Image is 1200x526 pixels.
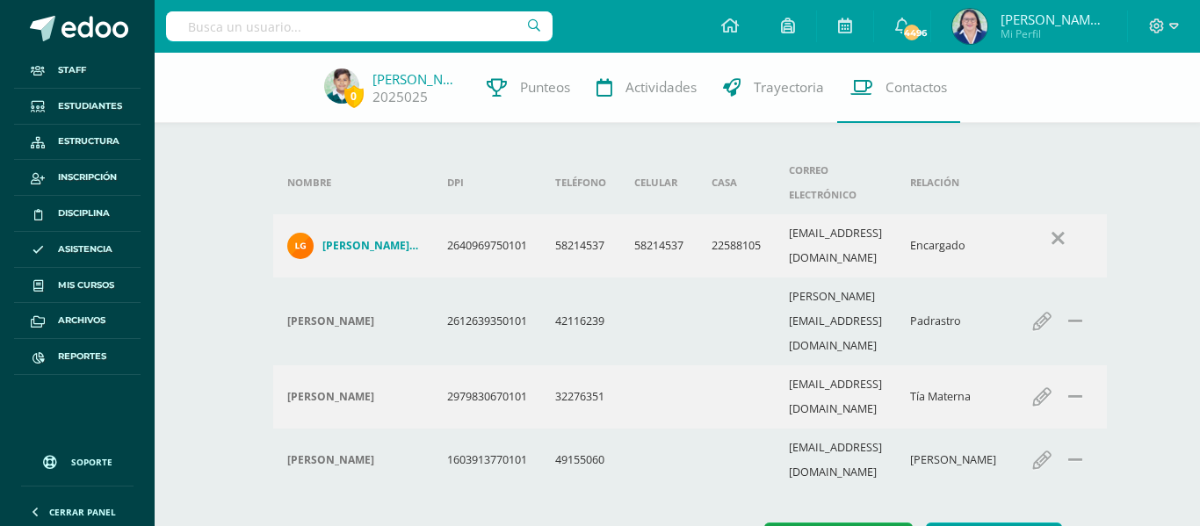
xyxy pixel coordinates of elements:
[1001,11,1106,28] span: [PERSON_NAME][US_STATE]
[58,278,114,292] span: Mis cursos
[287,314,374,328] h4: [PERSON_NAME]
[896,214,1010,277] td: Encargado
[754,78,824,97] span: Trayectoria
[287,390,419,404] div: Susana Girón
[14,125,141,161] a: Estructura
[896,277,1010,365] td: Padrastro
[273,151,433,214] th: Nombre
[287,390,374,404] h4: [PERSON_NAME]
[775,214,896,277] td: [EMAIL_ADDRESS][DOMAIN_NAME]
[620,214,698,277] td: 58214537
[58,99,122,113] span: Estudiantes
[14,89,141,125] a: Estudiantes
[372,88,428,106] a: 2025025
[372,70,460,88] a: [PERSON_NAME]
[896,151,1010,214] th: Relación
[287,453,374,467] h4: [PERSON_NAME]
[58,313,105,328] span: Archivos
[541,277,620,365] td: 42116239
[886,78,947,97] span: Contactos
[14,196,141,232] a: Disciplina
[58,170,117,184] span: Inscripción
[541,365,620,429] td: 32276351
[520,78,570,97] span: Punteos
[287,233,314,259] img: 804fb8accc6afb5ef8bff8d0e47ebc0d.png
[775,277,896,365] td: [PERSON_NAME][EMAIL_ADDRESS][DOMAIN_NAME]
[837,53,960,123] a: Contactos
[952,9,987,44] img: 8369efb87e5cb66e5f59332c9f6b987d.png
[71,456,112,468] span: Soporte
[14,160,141,196] a: Inscripción
[896,429,1010,492] td: [PERSON_NAME]
[49,506,116,518] span: Cerrar panel
[14,232,141,268] a: Asistencia
[433,277,541,365] td: 2612639350101
[58,242,112,256] span: Asistencia
[14,339,141,375] a: Reportes
[775,151,896,214] th: Correo electrónico
[14,303,141,339] a: Archivos
[58,349,106,364] span: Reportes
[287,233,419,259] a: [PERSON_NAME][US_STATE]
[344,85,364,107] span: 0
[698,214,775,277] td: 22588105
[902,23,922,42] span: 4496
[287,453,419,467] div: Luis Girón
[433,429,541,492] td: 1603913770101
[583,53,710,123] a: Actividades
[625,78,697,97] span: Actividades
[287,314,419,328] div: carlos Rodriguez
[433,214,541,277] td: 2640969750101
[710,53,837,123] a: Trayectoria
[166,11,553,41] input: Busca un usuario...
[14,53,141,89] a: Staff
[473,53,583,123] a: Punteos
[541,214,620,277] td: 58214537
[541,429,620,492] td: 49155060
[1001,26,1106,41] span: Mi Perfil
[322,239,419,253] h4: [PERSON_NAME][US_STATE]
[58,206,110,220] span: Disciplina
[58,134,119,148] span: Estructura
[433,365,541,429] td: 2979830670101
[21,438,134,481] a: Soporte
[620,151,698,214] th: Celular
[698,151,775,214] th: Casa
[58,63,86,77] span: Staff
[433,151,541,214] th: DPI
[14,268,141,304] a: Mis cursos
[896,365,1010,429] td: Tía Materna
[541,151,620,214] th: Teléfono
[775,429,896,492] td: [EMAIL_ADDRESS][DOMAIN_NAME]
[324,68,359,104] img: d87d98ff894f4d92ac333cfba687158a.png
[775,365,896,429] td: [EMAIL_ADDRESS][DOMAIN_NAME]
